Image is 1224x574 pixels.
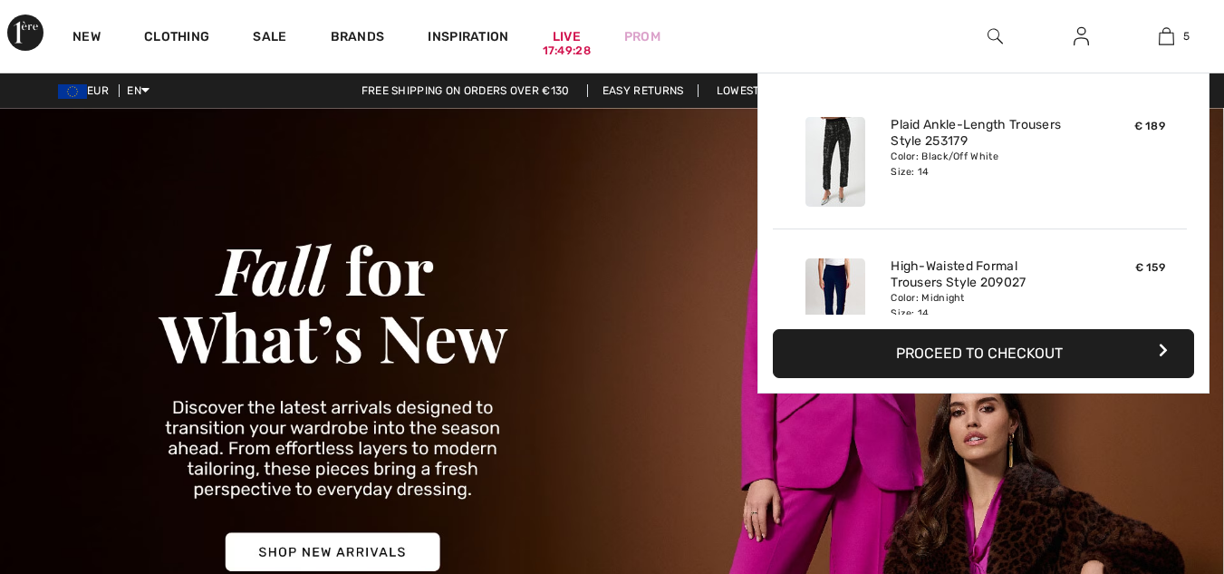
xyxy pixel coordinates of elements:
a: Lowest Price Guarantee [702,84,878,97]
a: High-Waisted Formal Trousers Style 209027 [891,258,1069,291]
a: New [72,29,101,48]
a: Clothing [144,29,209,48]
img: Plaid Ankle-Length Trousers Style 253179 [805,117,865,207]
iframe: Opens a widget where you can chat to one of our agents [1109,520,1206,565]
a: Sign In [1059,25,1104,48]
a: 5 [1124,25,1209,47]
a: Plaid Ankle-Length Trousers Style 253179 [891,117,1069,150]
span: EN [127,84,149,97]
a: Sale [253,29,286,48]
img: High-Waisted Formal Trousers Style 209027 [805,258,865,348]
a: Prom [624,27,660,46]
div: Color: Black/Off White Size: 14 [891,150,1069,179]
span: EUR [58,84,116,97]
a: Easy Returns [587,84,699,97]
span: € 189 [1134,120,1166,132]
span: 5 [1183,28,1190,44]
div: 17:49:28 [543,43,591,60]
span: € 159 [1135,261,1166,274]
img: Euro [58,84,87,99]
img: search the website [988,25,1003,47]
span: Inspiration [428,29,508,48]
a: Free shipping on orders over €130 [347,84,584,97]
a: Brands [331,29,385,48]
div: Color: Midnight Size: 14 [891,291,1069,320]
img: My Bag [1159,25,1174,47]
a: Live17:49:28 [553,27,581,46]
button: Proceed to Checkout [773,329,1194,378]
img: 1ère Avenue [7,15,43,51]
img: My Info [1074,25,1089,47]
